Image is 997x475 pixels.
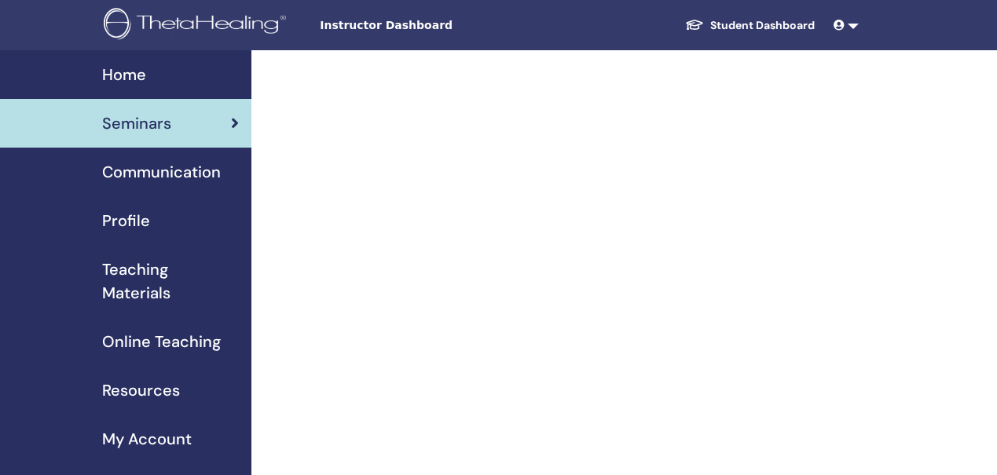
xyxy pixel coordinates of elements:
[102,209,150,232] span: Profile
[673,11,827,40] a: Student Dashboard
[102,258,239,305] span: Teaching Materials
[102,160,221,184] span: Communication
[685,18,704,31] img: graduation-cap-white.svg
[102,63,146,86] span: Home
[320,17,555,34] span: Instructor Dashboard
[102,111,171,135] span: Seminars
[102,378,180,402] span: Resources
[102,330,221,353] span: Online Teaching
[102,427,192,451] span: My Account
[104,8,291,43] img: logo.png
